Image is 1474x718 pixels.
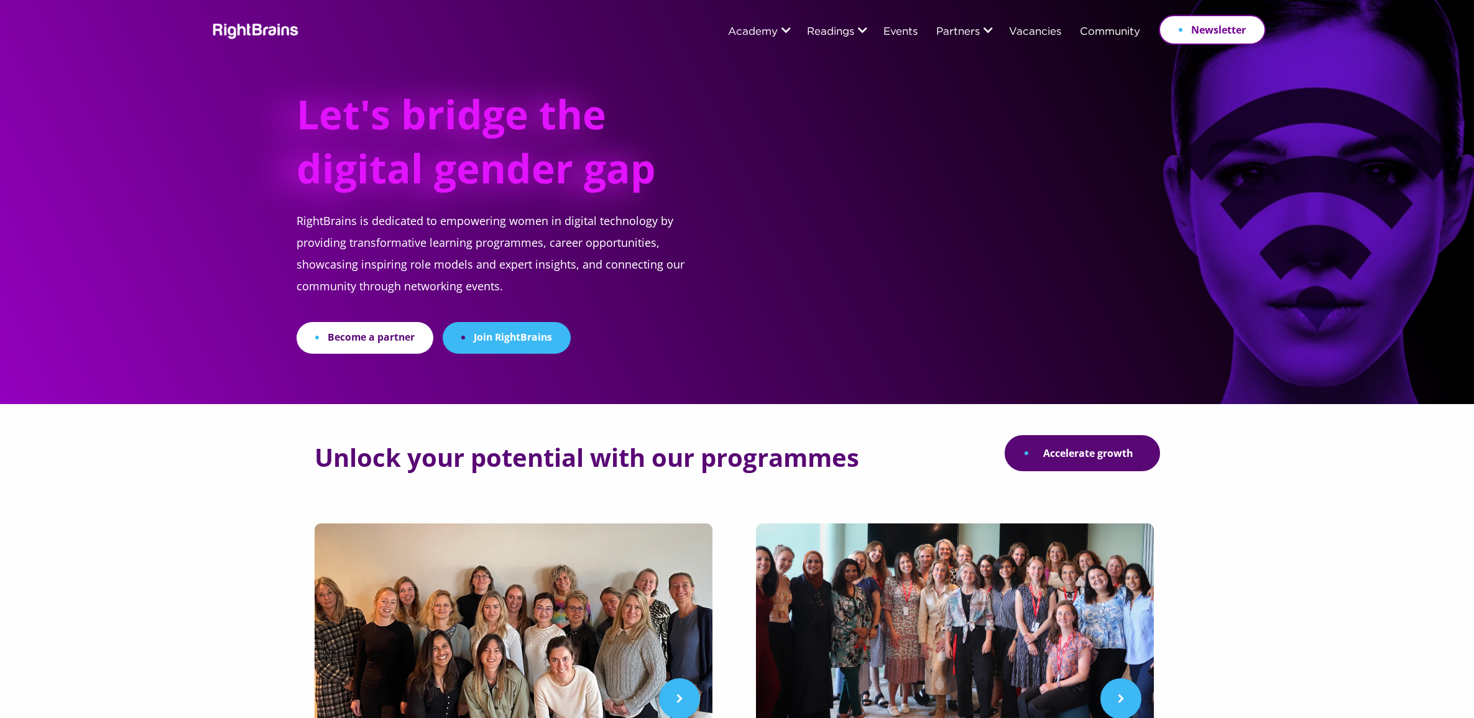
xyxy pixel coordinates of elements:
[297,322,433,354] a: Become a partner
[297,210,714,322] p: RightBrains is dedicated to empowering women in digital technology by providing transformative le...
[728,27,778,38] a: Academy
[807,27,854,38] a: Readings
[1005,435,1160,471] a: Accelerate growth
[315,444,859,471] h2: Unlock your potential with our programmes
[443,322,571,354] a: Join RightBrains
[1009,27,1061,38] a: Vacancies
[883,27,918,38] a: Events
[936,27,980,38] a: Partners
[1159,15,1266,45] a: Newsletter
[297,87,669,210] h1: Let's bridge the digital gender gap
[1080,27,1140,38] a: Community
[209,21,299,39] img: Rightbrains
